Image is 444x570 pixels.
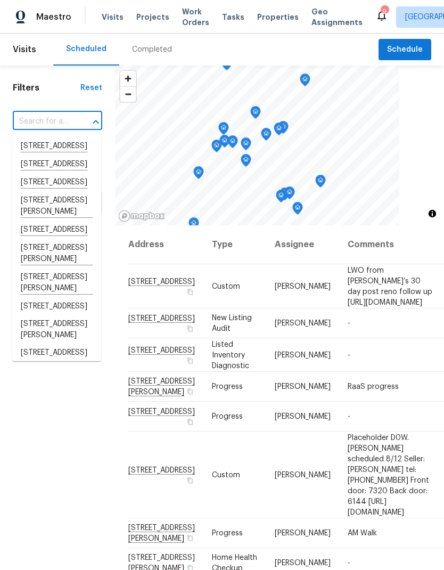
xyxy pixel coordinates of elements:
div: Map marker [279,188,290,204]
span: New Listing Audit [212,314,252,332]
span: - [348,320,350,327]
span: Maestro [36,12,71,22]
div: Map marker [300,74,310,90]
span: [PERSON_NAME] [275,282,331,290]
th: Assignee [266,225,339,264]
button: Copy Address [185,355,195,365]
li: [STREET_ADDRESS] [12,344,101,362]
span: RaaS progress [348,383,399,390]
canvas: Map [115,66,399,225]
span: Visits [102,12,124,22]
span: Listed Inventory Diagnostic [212,340,249,369]
div: Map marker [315,175,326,191]
input: Search for an address... [13,113,72,130]
span: [PERSON_NAME] [275,413,331,420]
div: Reset [80,83,102,93]
div: Map marker [278,121,289,137]
span: - [348,351,350,359]
button: Copy Address [185,475,195,485]
span: Progress [212,530,243,537]
th: Comments [339,225,443,264]
span: [PERSON_NAME] [275,383,331,390]
button: Copy Address [185,287,195,296]
div: Map marker [227,135,238,152]
div: Map marker [241,137,251,154]
th: Address [128,225,203,264]
div: 9 [381,6,388,17]
span: Progress [212,383,243,390]
span: Tasks [222,13,244,21]
span: Visits [13,38,36,61]
span: [PERSON_NAME] [275,471,331,478]
div: Map marker [292,202,303,218]
div: Map marker [276,190,286,206]
span: Schedule [387,43,423,56]
div: Map marker [274,123,284,139]
span: [PERSON_NAME] [275,559,331,567]
span: LWO from [PERSON_NAME]’s 30 day post reno follow up [URL][DOMAIN_NAME] [348,266,432,306]
div: Map marker [211,140,222,156]
div: Map marker [261,128,272,144]
span: - [348,559,350,567]
span: - [348,413,350,420]
div: Map marker [284,186,295,203]
li: [STREET_ADDRESS][PERSON_NAME] [12,315,101,344]
span: Custom [212,471,240,478]
div: Map marker [221,58,232,74]
div: Map marker [193,166,204,183]
span: [PERSON_NAME] [275,351,331,359]
span: [PERSON_NAME] [275,320,331,327]
span: Custom [212,282,240,290]
div: Map marker [218,122,229,139]
span: Geo Assignments [311,6,363,28]
li: [STREET_ADDRESS] [12,298,101,315]
h1: Filters [13,83,80,93]
span: Properties [257,12,299,22]
span: Projects [136,12,169,22]
button: Close [88,115,103,129]
span: Zoom out [120,87,136,102]
button: Zoom in [120,71,136,86]
th: Type [203,225,266,264]
button: Copy Address [185,324,195,333]
div: Completed [132,44,172,55]
button: Copy Address [185,417,195,427]
span: Toggle attribution [429,208,435,219]
div: Map marker [188,217,199,234]
div: Map marker [219,135,230,151]
span: Progress [212,413,243,420]
button: Toggle attribution [426,207,439,220]
button: Zoom out [120,86,136,102]
button: Schedule [379,39,431,61]
span: [PERSON_NAME] [275,530,331,537]
button: Copy Address [185,533,195,543]
span: Placeholder D0W. [PERSON_NAME] scheduled 8/12 Seller: [PERSON_NAME] tel:[PHONE_NUMBER] Front door... [348,434,429,516]
span: AM Walk [348,530,377,537]
div: Scheduled [66,44,106,54]
button: Copy Address [185,387,195,396]
div: Map marker [250,106,261,123]
span: Work Orders [182,6,209,28]
a: Mapbox homepage [118,210,165,222]
div: Map marker [241,154,251,170]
